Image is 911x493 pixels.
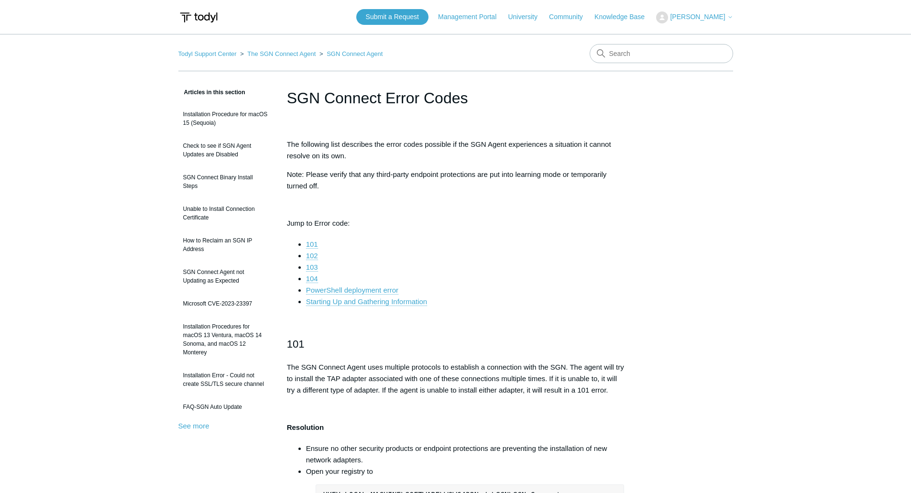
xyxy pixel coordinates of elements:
[327,50,383,57] a: SGN Connect Agent
[549,12,593,22] a: Community
[178,89,245,96] span: Articles in this section
[306,443,625,466] li: Ensure no other security products or endpoint protections are preventing the installation of new ...
[438,12,506,22] a: Management Portal
[178,200,273,227] a: Unable to Install Connection Certificate
[247,50,316,57] a: The SGN Connect Agent
[178,366,273,393] a: Installation Error - Could not create SSL/TLS secure channel
[178,105,273,132] a: Installation Procedure for macOS 15 (Sequoia)
[318,50,383,57] li: SGN Connect Agent
[508,12,547,22] a: University
[178,318,273,362] a: Installation Procedures for macOS 13 Ventura, macOS 14 Sonoma, and macOS 12 Monterey
[178,295,273,313] a: Microsoft CVE-2023-23397
[178,263,273,290] a: SGN Connect Agent not Updating as Expected
[178,168,273,195] a: SGN Connect Binary Install Steps
[287,362,625,396] p: The SGN Connect Agent uses multiple protocols to establish a connection with the SGN. The agent w...
[178,231,273,258] a: How to Reclaim an SGN IP Address
[670,13,725,21] span: [PERSON_NAME]
[306,252,318,260] a: 102
[590,44,733,63] input: Search
[306,263,318,272] a: 103
[287,87,625,110] h1: SGN Connect Error Codes
[356,9,428,25] a: Submit a Request
[178,422,209,430] a: See more
[306,286,398,295] a: PowerShell deployment error
[178,9,219,26] img: Todyl Support Center Help Center home page
[238,50,318,57] li: The SGN Connect Agent
[178,50,237,57] a: Todyl Support Center
[306,274,318,283] a: 104
[178,50,239,57] li: Todyl Support Center
[287,139,625,162] p: The following list describes the error codes possible if the SGN Agent experiences a situation it...
[178,398,273,416] a: FAQ-SGN Auto Update
[306,240,318,249] a: 101
[594,12,654,22] a: Knowledge Base
[306,297,427,306] a: Starting Up and Gathering Information
[287,218,625,229] p: Jump to Error code:
[287,169,625,192] p: Note: Please verify that any third-party endpoint protections are put into learning mode or tempo...
[656,11,733,23] button: [PERSON_NAME]
[287,423,324,431] strong: Resolution
[287,336,625,352] h2: 101
[178,137,273,164] a: Check to see if SGN Agent Updates are Disabled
